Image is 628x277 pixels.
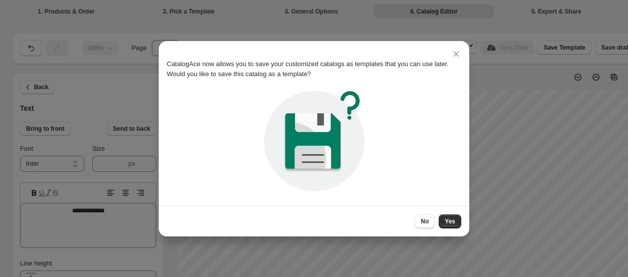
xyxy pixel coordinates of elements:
button: Yes [439,214,461,228]
p: CatalogAce now allows you to save your customized catalogs as templates that you can use later. W... [167,59,461,79]
button: No [415,214,435,228]
span: Yes [445,217,455,225]
span: No [421,217,429,225]
img: pickTemplate [260,87,368,195]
